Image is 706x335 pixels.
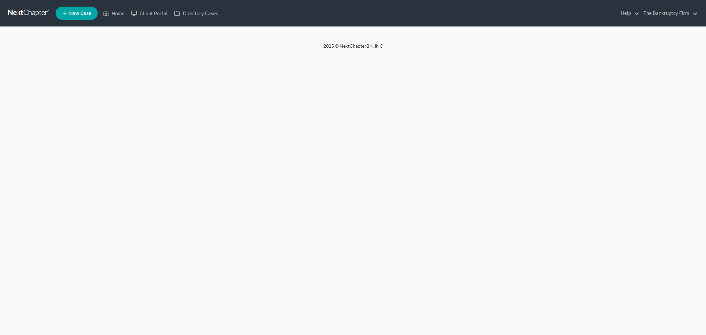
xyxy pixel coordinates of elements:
[617,7,639,19] a: Help
[128,7,171,19] a: Client Portal
[171,7,221,19] a: Directory Cases
[100,7,128,19] a: Home
[165,43,542,55] div: 2025 © NextChapterBK, INC
[56,7,98,20] new-legal-case-button: New Case
[640,7,698,19] a: The Bankruptcy Firm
